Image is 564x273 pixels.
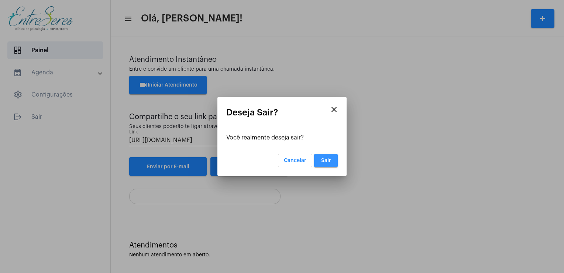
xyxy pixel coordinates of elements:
[226,108,338,117] mat-card-title: Deseja Sair?
[284,158,306,163] span: Cancelar
[330,105,338,114] mat-icon: close
[321,158,331,163] span: Sair
[226,134,338,141] div: Você realmente deseja sair?
[278,154,312,167] button: Cancelar
[314,154,338,167] button: Sair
